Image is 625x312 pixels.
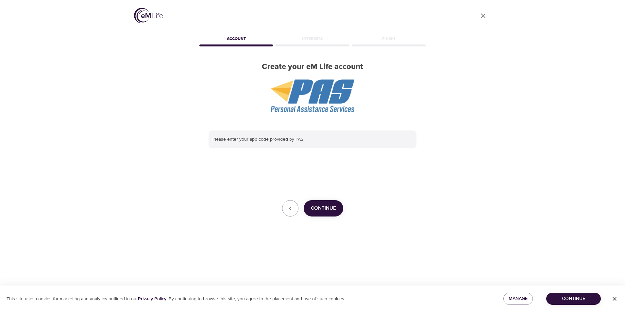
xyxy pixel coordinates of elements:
button: Manage [503,293,533,305]
img: logo [134,8,163,23]
span: Manage [509,295,528,303]
span: Continue [551,295,596,303]
span: Continue [311,204,336,213]
img: PAS%20logo.png [271,79,355,112]
button: Continue [546,293,601,305]
a: close [475,8,491,24]
h2: Create your eM Life account [198,62,427,72]
a: Privacy Policy [138,296,166,302]
button: Continue [304,200,343,217]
